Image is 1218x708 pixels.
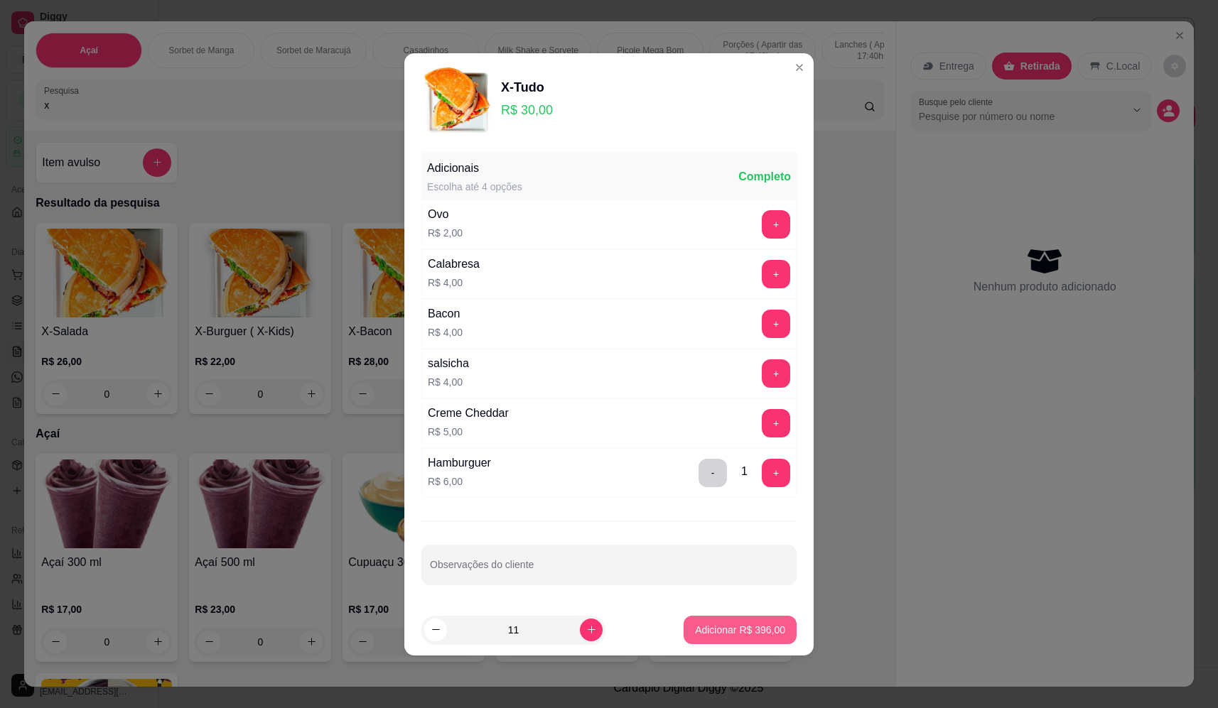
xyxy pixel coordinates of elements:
[428,276,480,290] p: R$ 4,00
[427,160,522,177] div: Adicionais
[738,168,791,185] div: Completo
[684,616,797,644] button: Adicionar R$ 396,00
[501,77,553,97] div: X-Tudo
[501,100,553,120] p: R$ 30,00
[762,359,790,388] button: add
[428,256,480,273] div: Calabresa
[430,563,788,577] input: Observações do cliente
[428,226,463,240] p: R$ 2,00
[762,260,790,288] button: add
[699,459,727,487] button: delete
[762,310,790,338] button: add
[788,56,811,79] button: Close
[762,409,790,437] button: add
[428,305,463,322] div: Bacon
[428,454,491,472] div: Hamburguer
[428,405,509,422] div: Creme Cheddar
[428,474,491,489] p: R$ 6,00
[428,325,463,339] p: R$ 4,00
[762,210,790,239] button: add
[762,459,790,487] button: add
[428,425,509,439] p: R$ 5,00
[580,619,603,641] button: increase-product-quantity
[421,65,492,136] img: product-image
[428,206,463,223] div: Ovo
[424,619,447,641] button: decrease-product-quantity
[741,463,748,480] div: 1
[428,355,469,372] div: salsicha
[695,623,785,637] p: Adicionar R$ 396,00
[428,375,469,389] p: R$ 4,00
[427,180,522,194] div: Escolha até 4 opções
